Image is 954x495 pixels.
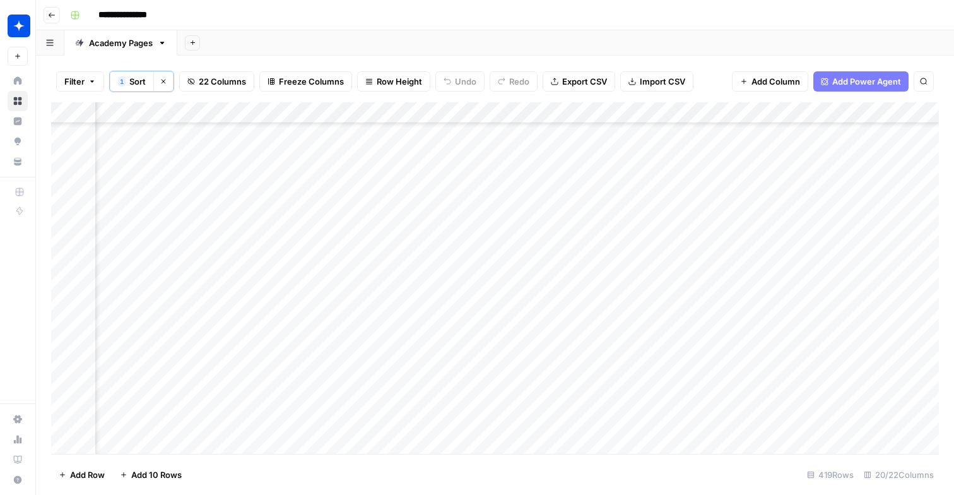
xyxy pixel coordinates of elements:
div: 20/22 Columns [859,465,939,485]
span: Add Column [751,75,800,88]
span: Add Row [70,468,105,481]
a: Your Data [8,152,28,172]
a: Learning Hub [8,450,28,470]
span: Filter [64,75,85,88]
button: Filter [56,71,104,92]
button: Add 10 Rows [112,465,189,485]
img: Wiz Logo [8,15,30,37]
button: Help + Support [8,470,28,490]
div: 1 [118,76,126,86]
button: Add Column [732,71,808,92]
span: Sort [129,75,146,88]
span: Add 10 Rows [131,468,182,481]
a: Insights [8,111,28,131]
span: Undo [455,75,476,88]
button: Add Power Agent [813,71,909,92]
button: 1Sort [110,71,153,92]
span: Row Height [377,75,422,88]
a: Home [8,71,28,91]
div: 419 Rows [802,465,859,485]
div: Academy Pages [89,37,153,49]
span: Add Power Agent [832,75,901,88]
button: Row Height [357,71,430,92]
span: Freeze Columns [279,75,344,88]
a: Browse [8,91,28,111]
a: Usage [8,429,28,450]
button: Add Row [51,465,112,485]
button: Redo [490,71,538,92]
button: 22 Columns [179,71,254,92]
a: Settings [8,409,28,429]
span: Redo [509,75,529,88]
span: 1 [120,76,124,86]
button: Import CSV [620,71,693,92]
button: Workspace: Wiz [8,10,28,42]
span: 22 Columns [199,75,246,88]
a: Opportunities [8,131,28,152]
button: Undo [435,71,485,92]
a: Academy Pages [64,30,177,56]
span: Export CSV [562,75,607,88]
span: Import CSV [640,75,685,88]
button: Export CSV [543,71,615,92]
button: Freeze Columns [259,71,352,92]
